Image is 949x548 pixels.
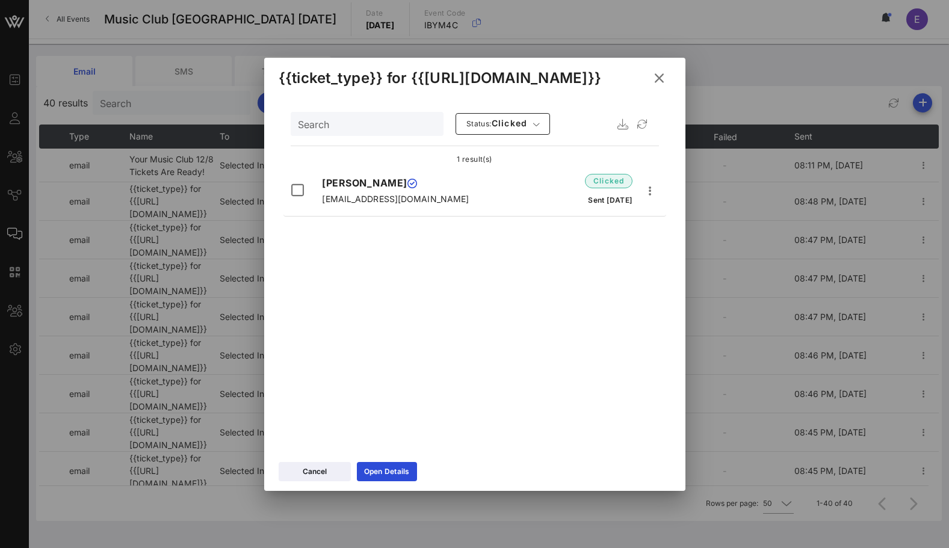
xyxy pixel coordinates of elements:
[585,170,632,192] button: clicked
[456,113,550,135] button: Status:clicked
[279,462,351,481] button: Cancel
[279,69,602,87] div: {{ticket_type}} for {{[URL][DOMAIN_NAME]}}
[322,194,469,204] span: [EMAIL_ADDRESS][DOMAIN_NAME]
[357,462,417,481] a: Open Details
[466,119,492,128] span: Status:
[364,466,410,478] div: Open Details
[593,175,625,187] span: clicked
[587,195,632,205] span: Sent [DATE]
[587,189,632,211] button: Sent [DATE]
[466,118,528,130] span: clicked
[322,176,483,190] p: [PERSON_NAME]
[457,155,492,164] span: 1 result(s)
[303,466,327,478] div: Cancel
